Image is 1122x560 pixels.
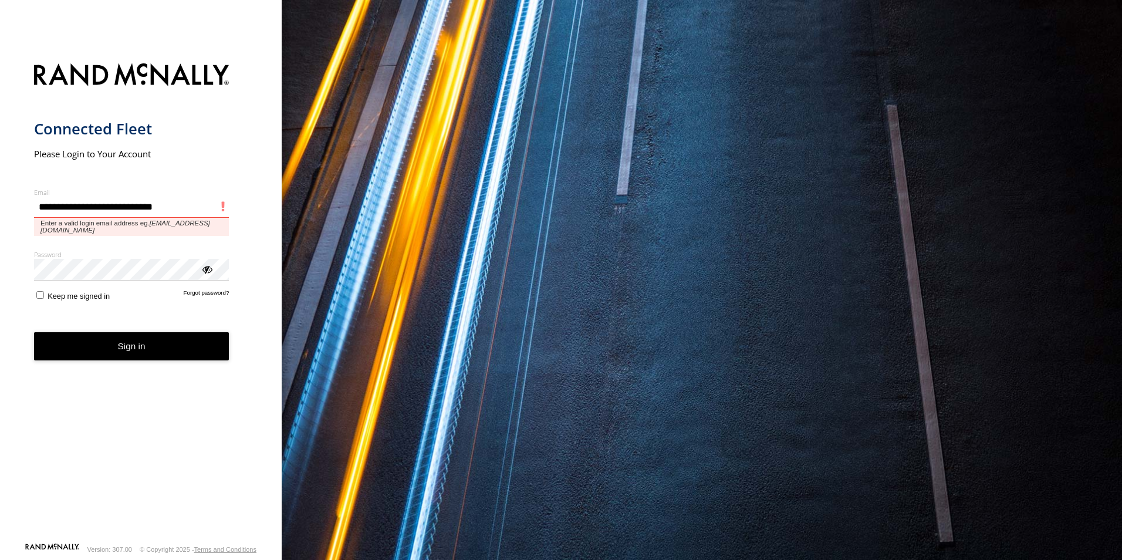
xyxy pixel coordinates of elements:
[34,332,229,361] button: Sign in
[34,56,248,542] form: main
[87,546,132,553] div: Version: 307.00
[36,291,44,299] input: Keep me signed in
[140,546,256,553] div: © Copyright 2025 -
[34,188,229,197] label: Email
[184,289,229,301] a: Forgot password?
[34,218,229,236] span: Enter a valid login email address eg.
[194,546,256,553] a: Terms and Conditions
[34,61,229,91] img: Rand McNally
[40,220,210,234] em: [EMAIL_ADDRESS][DOMAIN_NAME]
[48,292,110,301] span: Keep me signed in
[34,250,229,259] label: Password
[34,119,229,139] h1: Connected Fleet
[25,544,79,555] a: Visit our Website
[201,263,212,275] div: ViewPassword
[34,148,229,160] h2: Please Login to Your Account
